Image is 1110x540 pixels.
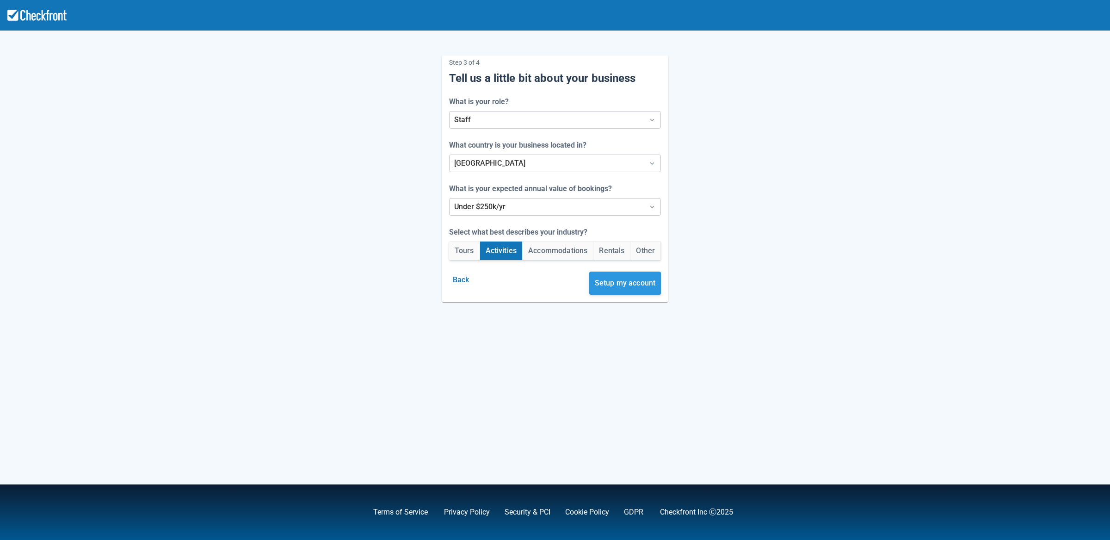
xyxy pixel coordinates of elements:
[630,242,660,260] button: Other
[373,508,428,516] a: Terms of Service
[647,202,657,211] span: Dropdown icon
[449,272,473,288] button: Back
[647,159,657,168] span: Dropdown icon
[624,508,643,516] a: GDPR
[449,140,590,151] label: What country is your business located in?
[358,507,429,518] div: ,
[660,508,733,516] a: Checkfront Inc Ⓒ2025
[449,56,661,69] p: Step 3 of 4
[977,440,1110,540] iframe: Chat Widget
[647,115,657,124] span: Dropdown icon
[593,242,630,260] button: Rentals
[449,71,661,85] h5: Tell us a little bit about your business
[449,275,473,284] a: Back
[449,242,480,260] button: Tours
[609,507,645,518] div: .
[589,272,661,295] button: Setup my account
[480,242,523,260] button: Activities
[449,183,616,194] label: What is your expected annual value of bookings?
[449,96,512,107] label: What is your role?
[449,227,591,238] label: Select what best describes your industry?
[444,508,490,516] a: Privacy Policy
[523,242,593,260] button: Accommodations
[565,508,609,516] a: Cookie Policy
[505,508,550,516] a: Security & PCI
